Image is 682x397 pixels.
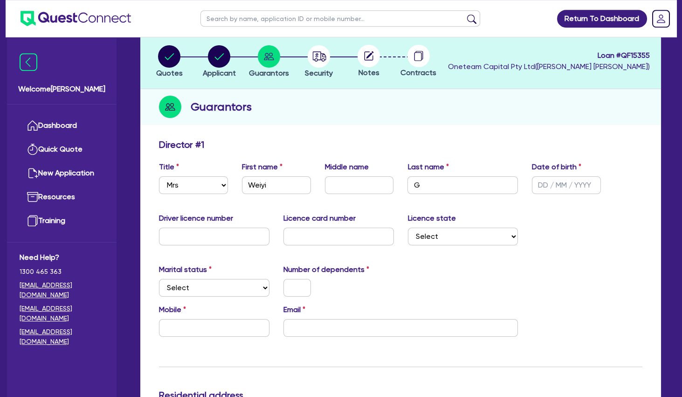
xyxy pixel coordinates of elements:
span: Notes [358,68,379,77]
input: Search by name, application ID or mobile number... [200,10,480,27]
span: Security [305,69,333,77]
button: Guarantors [248,45,289,79]
a: Dropdown toggle [649,7,673,31]
a: [EMAIL_ADDRESS][DOMAIN_NAME] [20,327,104,347]
label: First name [242,161,282,173]
h3: Director # 1 [159,139,204,150]
img: quest-connect-logo-blue [21,11,131,26]
label: Driver licence number [159,213,233,224]
span: Oneteam Capital Pty Ltd ( [PERSON_NAME] [PERSON_NAME] ) [448,62,650,71]
a: [EMAIL_ADDRESS][DOMAIN_NAME] [20,304,104,323]
img: new-application [27,167,38,179]
label: Date of birth [532,161,581,173]
span: 1300 465 363 [20,267,104,277]
h2: Guarantors [191,98,252,115]
label: Marital status [159,264,212,275]
label: Licence state [408,213,456,224]
img: resources [27,191,38,202]
input: DD / MM / YYYY [532,176,601,194]
span: Quotes [156,69,183,77]
label: Title [159,161,179,173]
a: [EMAIL_ADDRESS][DOMAIN_NAME] [20,280,104,300]
span: Welcome [PERSON_NAME] [18,84,105,95]
label: Licence card number [283,213,356,224]
a: Dashboard [20,114,104,138]
label: Last name [407,161,448,173]
span: Loan # QF15355 [448,50,650,61]
img: step-icon [159,96,181,118]
img: icon-menu-close [20,53,37,71]
button: Quotes [156,45,183,79]
button: Applicant [202,45,236,79]
img: quick-quote [27,144,38,155]
span: Need Help? [20,252,104,263]
label: Number of dependents [283,264,369,275]
span: Contracts [400,68,436,77]
span: Applicant [203,69,236,77]
a: Training [20,209,104,233]
a: Quick Quote [20,138,104,161]
a: Return To Dashboard [557,10,647,28]
label: Email [283,304,305,315]
label: Middle name [325,161,369,173]
button: Security [304,45,333,79]
a: New Application [20,161,104,185]
a: Resources [20,185,104,209]
span: Guarantors [249,69,289,77]
label: Mobile [159,304,186,315]
img: training [27,215,38,226]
